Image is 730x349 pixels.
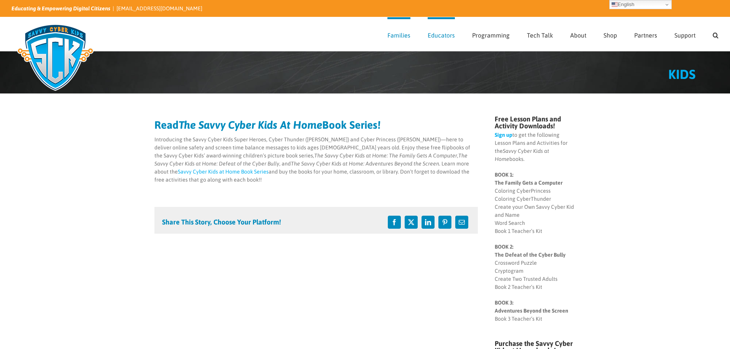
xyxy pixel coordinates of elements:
em: The Savvy Cyber Kids at Home: Adventures Beyond the Screen [291,161,439,167]
span: Educators [428,32,455,38]
a: Educators [428,17,455,51]
p: Crossword Puzzle Cryptogram Create Two Trusted Adults Book 2 Teacher’s Kit [495,243,576,291]
h4: Share This Story, Choose Your Platform! [162,219,281,226]
span: Shop [604,32,617,38]
a: LinkedIn [420,214,436,231]
span: Support [674,32,696,38]
a: Tech Talk [527,17,553,51]
img: en [612,2,618,8]
a: X [403,214,420,231]
a: Shop [604,17,617,51]
h4: Free Lesson Plans and Activity Downloads! [495,116,576,129]
em: The Savvy Cyber Kids at Home: The Family Gets A Computer [314,152,457,159]
strong: BOOK 2: The Defeat of the Cyber Bully [495,244,566,258]
strong: BOOK 1: The Family Gets a Computer [495,172,563,186]
p: Introducing the Savvy Cyber Kids Super Heroes, Cyber Thunder ([PERSON_NAME]) and Cyber Princess (... [154,136,478,184]
span: About [570,32,586,38]
a: Search [713,17,719,51]
i: Educating & Empowering Digital Citizens [11,5,110,11]
img: Savvy Cyber Kids Logo [11,19,99,96]
a: Families [387,17,410,51]
a: Facebook [386,214,403,231]
a: Programming [472,17,510,51]
em: Savvy Cyber Kids at Home [495,148,549,162]
a: About [570,17,586,51]
span: Tech Talk [527,32,553,38]
a: Pinterest [436,214,453,231]
strong: BOOK 3: Adventures Beyond the Screen [495,300,568,314]
nav: Main Menu [387,17,719,51]
span: Partners [634,32,657,38]
a: [EMAIL_ADDRESS][DOMAIN_NAME] [116,5,202,11]
em: The Savvy Cyber Kids At Home [179,119,322,131]
a: Sign up [495,132,512,138]
a: Support [674,17,696,51]
p: to get the following Lesson Plans and Activities for the books. [495,131,576,163]
p: Coloring CyberPrincess Coloring CyberThunder Create your Own Savvy Cyber Kid and Name Word Search... [495,171,576,235]
a: Email [453,214,470,231]
h2: Read Book Series! [154,120,478,130]
span: KIDS [668,67,696,82]
em: The Savvy Cyber Kids at Home: Defeat of the Cyber Bully [154,152,468,167]
a: Partners [634,17,657,51]
span: Programming [472,32,510,38]
p: Book 3 Teacher’s Kit [495,299,576,323]
a: Savvy Cyber Kids at Home Book Series [178,169,269,175]
span: Families [387,32,410,38]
